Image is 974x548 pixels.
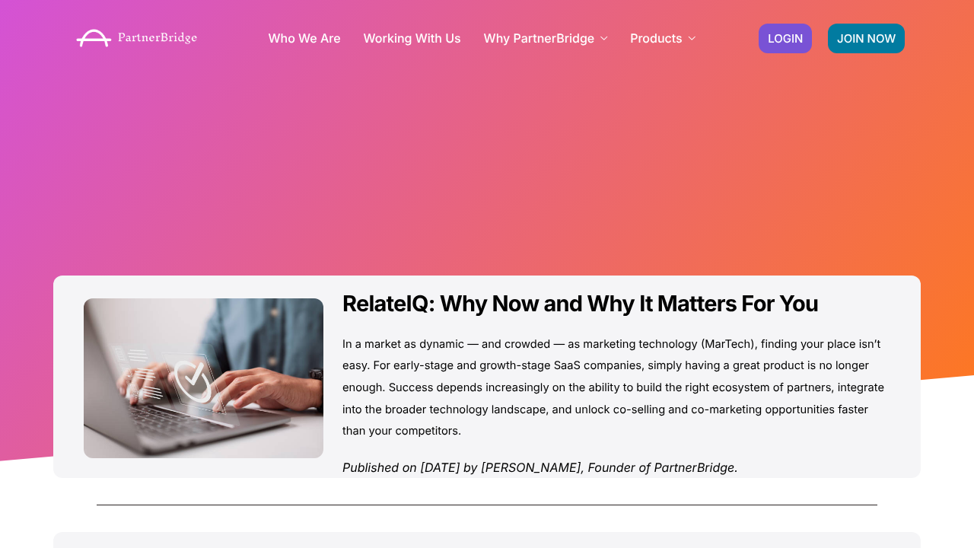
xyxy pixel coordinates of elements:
[364,32,461,44] a: Working With Us
[768,33,803,44] span: LOGIN
[759,24,812,53] a: LOGIN
[268,32,340,44] a: Who We Are
[828,24,905,53] a: JOIN NOW
[342,291,921,317] h2: RelateIQ: Why Now and Why It Matters For You
[484,32,608,44] a: Why PartnerBridge
[837,33,896,44] span: JOIN NOW
[342,337,887,438] span: In a market as dynamic — and crowded — as marketing technology (MarTech), finding your place isn’...
[342,460,738,475] em: Published on [DATE] by [PERSON_NAME], Founder of PartnerBridge.
[630,32,695,44] a: Products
